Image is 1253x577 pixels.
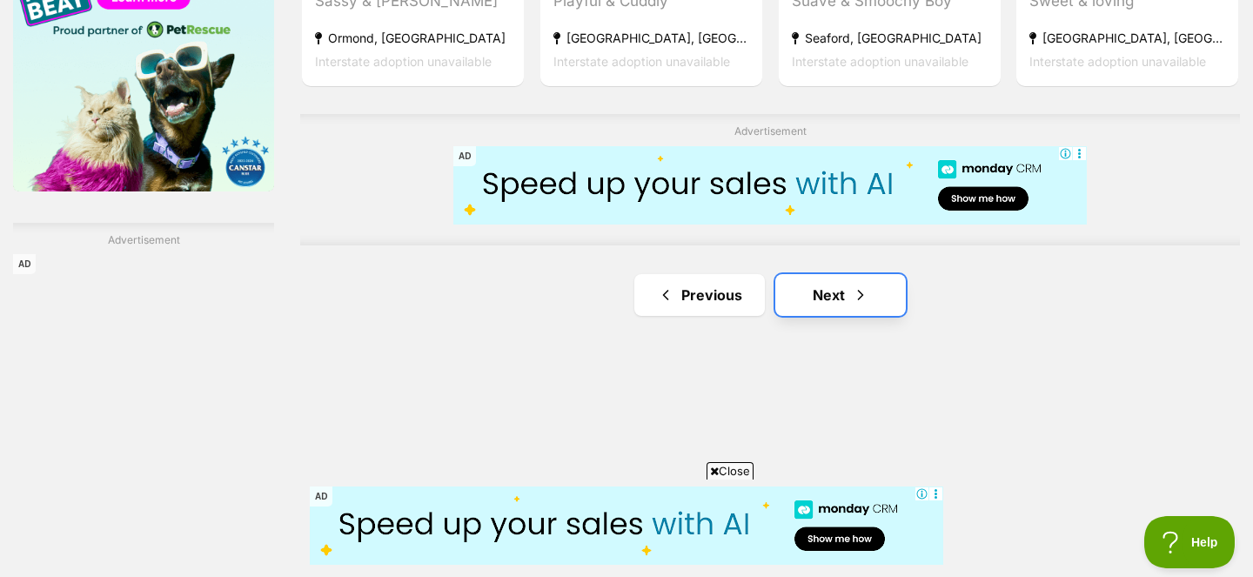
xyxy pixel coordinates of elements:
[315,54,492,69] span: Interstate adoption unavailable
[770,227,771,228] iframe: Advertisement
[13,254,36,274] span: AD
[1029,26,1225,50] strong: [GEOGRAPHIC_DATA], [GEOGRAPHIC_DATA]
[1144,516,1236,568] iframe: Help Scout Beacon - Open
[553,54,730,69] span: Interstate adoption unavailable
[1029,54,1206,69] span: Interstate adoption unavailable
[453,146,476,166] span: AD
[300,274,1240,316] nav: Pagination
[553,26,749,50] strong: [GEOGRAPHIC_DATA], [GEOGRAPHIC_DATA]
[707,462,754,480] span: Close
[626,567,627,568] iframe: Advertisement
[792,54,968,69] span: Interstate adoption unavailable
[315,26,511,50] strong: Ormond, [GEOGRAPHIC_DATA]
[792,26,988,50] strong: Seaford, [GEOGRAPHIC_DATA]
[775,274,906,316] a: Next page
[634,274,765,316] a: Previous page
[300,114,1240,245] div: Advertisement
[310,486,332,507] span: AD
